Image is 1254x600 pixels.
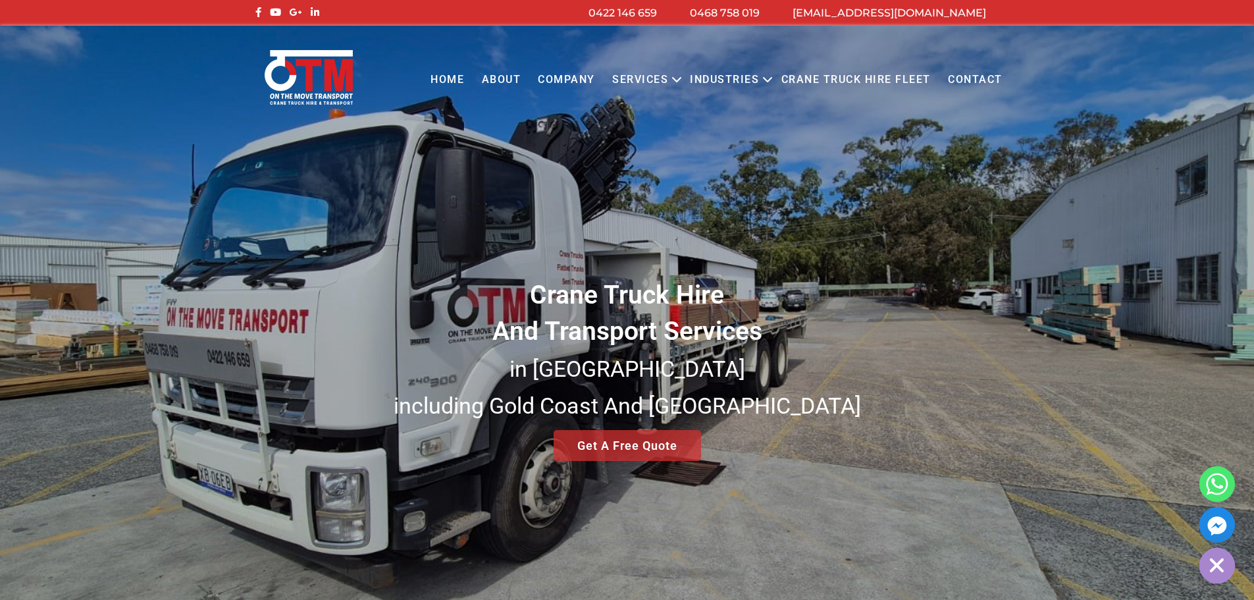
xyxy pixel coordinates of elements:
[604,62,677,98] a: Services
[1199,507,1235,543] a: Facebook_Messenger
[793,7,986,19] a: [EMAIL_ADDRESS][DOMAIN_NAME]
[939,62,1011,98] a: Contact
[772,62,939,98] a: Crane Truck Hire Fleet
[554,430,701,461] a: Get A Free Quote
[473,62,529,98] a: About
[1199,466,1235,502] a: Whatsapp
[681,62,768,98] a: Industries
[529,62,604,98] a: COMPANY
[422,62,473,98] a: Home
[394,356,861,419] small: in [GEOGRAPHIC_DATA] including Gold Coast And [GEOGRAPHIC_DATA]
[690,7,760,19] a: 0468 758 019
[588,7,657,19] a: 0422 146 659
